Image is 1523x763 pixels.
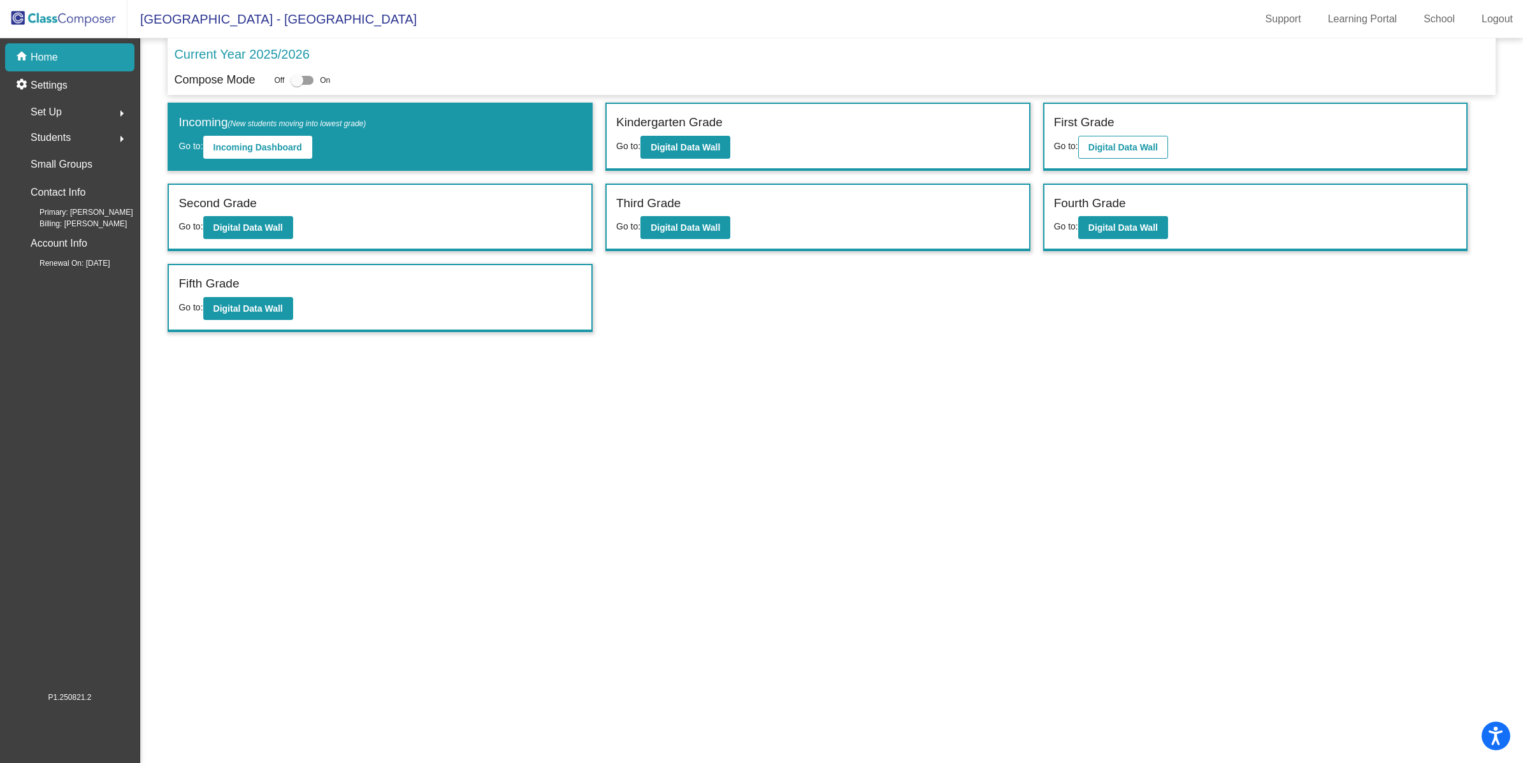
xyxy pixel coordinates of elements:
span: Students [31,129,71,147]
p: Small Groups [31,156,92,173]
b: Digital Data Wall [213,222,283,233]
p: Settings [31,78,68,93]
span: Go to: [178,141,203,151]
a: Logout [1471,9,1523,29]
b: Digital Data Wall [1088,222,1158,233]
span: On [320,75,330,86]
p: Home [31,50,58,65]
span: Primary: [PERSON_NAME] [19,207,133,218]
button: Digital Data Wall [203,297,293,320]
span: Set Up [31,103,62,121]
span: Renewal On: [DATE] [19,258,110,269]
button: Digital Data Wall [1078,216,1168,239]
p: Account Info [31,235,87,252]
span: Go to: [616,221,640,231]
p: Contact Info [31,184,85,201]
span: Go to: [616,141,640,151]
span: [GEOGRAPHIC_DATA] - [GEOGRAPHIC_DATA] [127,9,417,29]
label: Fifth Grade [178,275,239,293]
a: Support [1255,9,1311,29]
span: (New students moving into lowest grade) [228,119,366,128]
label: Second Grade [178,194,257,213]
label: Fourth Grade [1054,194,1126,213]
label: Kindergarten Grade [616,113,723,132]
mat-icon: arrow_right [114,131,129,147]
button: Digital Data Wall [203,216,293,239]
label: Third Grade [616,194,681,213]
b: Incoming Dashboard [213,142,302,152]
b: Digital Data Wall [1088,142,1158,152]
label: First Grade [1054,113,1115,132]
p: Compose Mode [174,71,255,89]
label: Incoming [178,113,366,132]
b: Digital Data Wall [651,222,720,233]
span: Go to: [1054,221,1078,231]
mat-icon: settings [15,78,31,93]
a: School [1413,9,1465,29]
button: Digital Data Wall [640,216,730,239]
span: Go to: [178,302,203,312]
p: Current Year 2025/2026 [174,45,309,64]
span: Off [274,75,284,86]
b: Digital Data Wall [213,303,283,314]
span: Go to: [1054,141,1078,151]
button: Incoming Dashboard [203,136,312,159]
span: Billing: [PERSON_NAME] [19,218,127,229]
button: Digital Data Wall [1078,136,1168,159]
button: Digital Data Wall [640,136,730,159]
span: Go to: [178,221,203,231]
mat-icon: arrow_right [114,106,129,121]
a: Learning Portal [1318,9,1408,29]
b: Digital Data Wall [651,142,720,152]
mat-icon: home [15,50,31,65]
